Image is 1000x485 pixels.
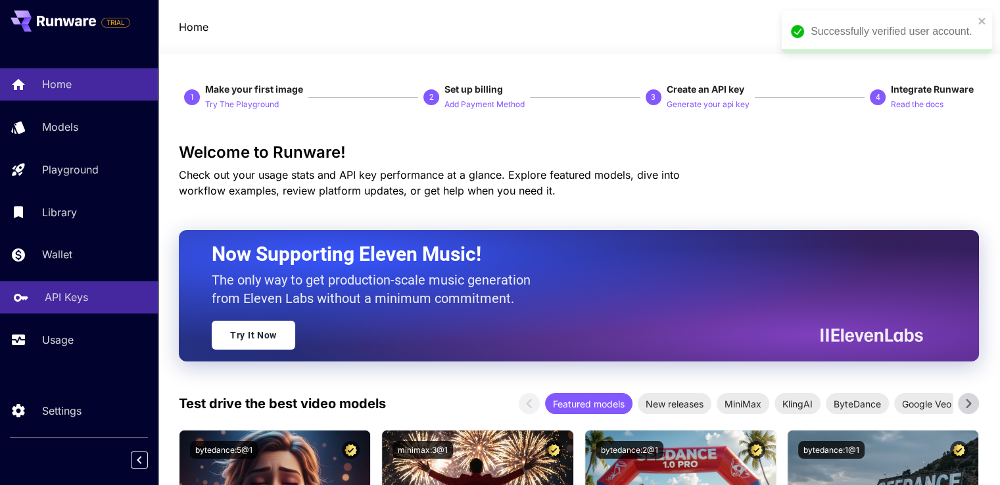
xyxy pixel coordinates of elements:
[748,441,765,459] button: Certified Model – Vetted for best performance and includes a commercial license.
[179,19,208,35] nav: breadcrumb
[891,99,943,111] p: Read the docs
[978,16,987,26] button: close
[545,441,563,459] button: Certified Model – Vetted for best performance and includes a commercial license.
[545,397,632,411] span: Featured models
[444,96,525,112] button: Add Payment Method
[179,168,680,197] span: Check out your usage stats and API key performance at a glance. Explore featured models, dive int...
[190,91,195,103] p: 1
[101,14,130,30] span: Add your payment card to enable full platform functionality.
[429,91,434,103] p: 2
[667,96,750,112] button: Generate your api key
[205,99,279,111] p: Try The Playground
[179,394,386,413] p: Test drive the best video models
[444,99,525,111] p: Add Payment Method
[667,99,750,111] p: Generate your api key
[42,76,72,92] p: Home
[798,441,865,459] button: bytedance:1@1
[894,397,959,411] span: Google Veo
[638,393,711,414] div: New releases
[891,96,943,112] button: Read the docs
[826,393,889,414] div: ByteDance
[141,448,158,472] div: Collapse sidebar
[891,83,974,95] span: Integrate Runware
[42,332,74,348] p: Usage
[212,321,295,350] a: Try It Now
[42,119,78,135] p: Models
[596,441,663,459] button: bytedance:2@1
[131,451,148,469] button: Collapse sidebar
[205,83,303,95] span: Make your first image
[638,397,711,411] span: New releases
[102,18,130,28] span: TRIAL
[811,24,974,39] div: Successfully verified user account.
[190,441,258,459] button: bytedance:5@1
[717,393,769,414] div: MiniMax
[42,246,72,262] p: Wallet
[651,91,655,103] p: 3
[42,204,77,220] p: Library
[212,271,540,308] p: The only way to get production-scale music generation from Eleven Labs without a minimum commitment.
[45,289,88,305] p: API Keys
[205,96,279,112] button: Try The Playground
[774,397,821,411] span: KlingAI
[444,83,503,95] span: Set up billing
[545,393,632,414] div: Featured models
[179,143,979,162] h3: Welcome to Runware!
[774,393,821,414] div: KlingAI
[393,441,453,459] button: minimax:3@1
[934,422,1000,485] iframe: Chat Widget
[42,162,99,177] p: Playground
[875,91,880,103] p: 4
[717,397,769,411] span: MiniMax
[212,242,913,267] h2: Now Supporting Eleven Music!
[42,403,82,419] p: Settings
[667,83,744,95] span: Create an API key
[342,441,360,459] button: Certified Model – Vetted for best performance and includes a commercial license.
[894,393,959,414] div: Google Veo
[179,19,208,35] a: Home
[826,397,889,411] span: ByteDance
